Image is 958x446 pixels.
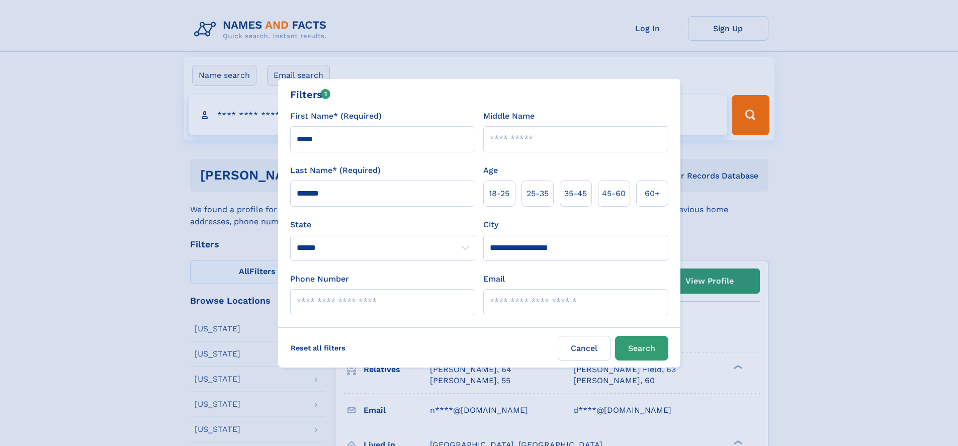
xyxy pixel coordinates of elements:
label: Middle Name [483,110,535,122]
label: Phone Number [290,273,349,285]
label: Cancel [558,336,611,361]
button: Search [615,336,668,361]
label: Age [483,164,498,176]
label: First Name* (Required) [290,110,382,122]
span: 35‑45 [564,188,587,200]
label: Email [483,273,505,285]
span: 60+ [645,188,660,200]
div: Filters [290,87,331,102]
label: Reset all filters [284,336,352,360]
label: City [483,219,498,231]
span: 45‑60 [602,188,626,200]
label: State [290,219,475,231]
span: 18‑25 [489,188,509,200]
span: 25‑35 [527,188,549,200]
label: Last Name* (Required) [290,164,381,176]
